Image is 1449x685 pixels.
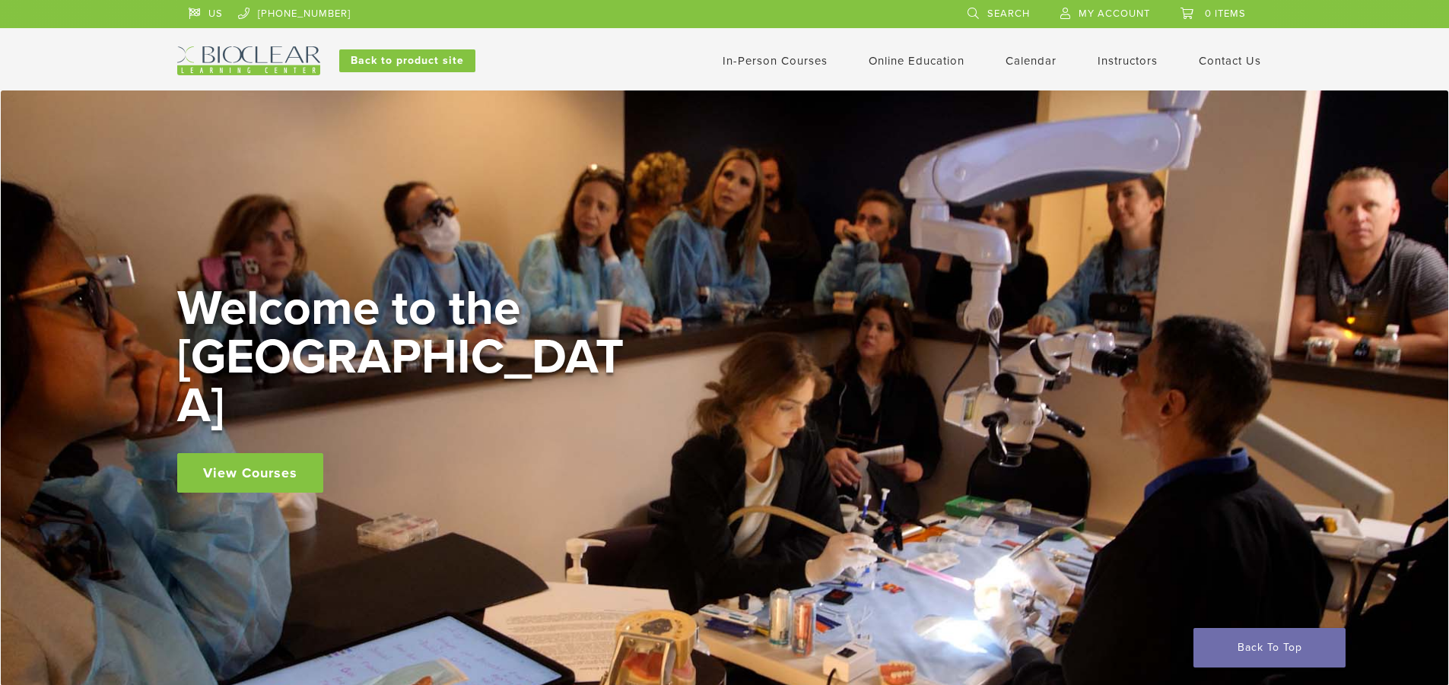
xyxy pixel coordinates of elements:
a: Calendar [1006,54,1057,68]
a: In-Person Courses [723,54,828,68]
a: Back To Top [1193,628,1346,668]
a: Contact Us [1199,54,1261,68]
a: Instructors [1098,54,1158,68]
span: My Account [1079,8,1150,20]
span: 0 items [1205,8,1246,20]
a: View Courses [177,453,323,493]
a: Back to product site [339,49,475,72]
h2: Welcome to the [GEOGRAPHIC_DATA] [177,284,634,430]
a: Online Education [869,54,964,68]
span: Search [987,8,1030,20]
img: Bioclear [177,46,320,75]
